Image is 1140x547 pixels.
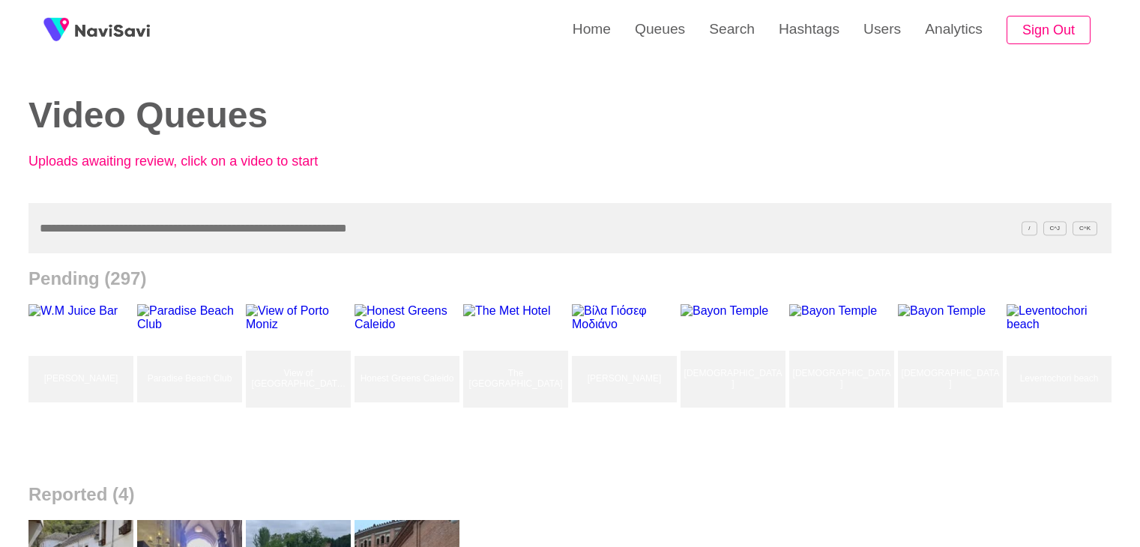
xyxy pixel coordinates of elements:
a: [PERSON_NAME]Βίλα Γιόσεφ Μοδιάνο [572,304,681,454]
h2: Video Queues [28,96,547,136]
h2: Reported (4) [28,484,1112,505]
a: Leventochori beachLeventochori beach [1007,304,1115,454]
a: [PERSON_NAME]W.M Juice Bar [28,304,137,454]
img: fireSpot [75,22,150,37]
span: C^J [1043,221,1067,235]
span: / [1022,221,1037,235]
span: C^K [1073,221,1097,235]
h2: Pending (297) [28,268,1112,289]
a: [DEMOGRAPHIC_DATA]Bayon Temple [789,304,898,454]
a: [DEMOGRAPHIC_DATA]Bayon Temple [898,304,1007,454]
img: fireSpot [37,11,75,49]
p: Uploads awaiting review, click on a video to start [28,154,358,169]
a: The [GEOGRAPHIC_DATA]The Met Hotel [463,304,572,454]
a: [DEMOGRAPHIC_DATA]Bayon Temple [681,304,789,454]
button: Sign Out [1007,16,1091,45]
a: Paradise Beach ClubParadise Beach Club [137,304,246,454]
a: Honest Greens CaleidoHonest Greens Caleido [355,304,463,454]
a: View of [GEOGRAPHIC_DATA][PERSON_NAME]View of Porto Moniz [246,304,355,454]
